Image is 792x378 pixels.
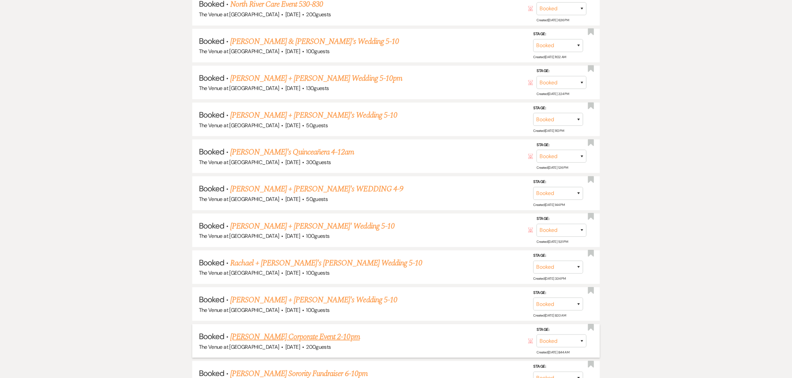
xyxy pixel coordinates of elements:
[533,105,583,112] label: Stage:
[230,257,422,269] a: Rachael + [PERSON_NAME]'s [PERSON_NAME] Wedding 5-10
[285,233,300,239] span: [DATE]
[199,343,279,350] span: The Venue at [GEOGRAPHIC_DATA]
[533,178,583,186] label: Stage:
[199,73,224,83] span: Booked
[537,18,569,22] span: Created: [DATE] 6:36 PM
[306,196,328,203] span: 50 guests
[199,257,224,268] span: Booked
[306,307,329,314] span: 100 guests
[537,239,568,244] span: Created: [DATE] 5:31 PM
[199,122,279,129] span: The Venue at [GEOGRAPHIC_DATA]
[230,146,354,158] a: [PERSON_NAME]'s Quinceañera 4-12am
[285,269,300,276] span: [DATE]
[285,122,300,129] span: [DATE]
[537,215,586,223] label: Stage:
[230,294,397,306] a: [PERSON_NAME] + [PERSON_NAME]'s Wedding 5-10
[285,48,300,55] span: [DATE]
[199,146,224,157] span: Booked
[199,233,279,239] span: The Venue at [GEOGRAPHIC_DATA]
[285,11,300,18] span: [DATE]
[199,159,279,166] span: The Venue at [GEOGRAPHIC_DATA]
[199,307,279,314] span: The Venue at [GEOGRAPHIC_DATA]
[199,110,224,120] span: Booked
[537,92,569,96] span: Created: [DATE] 2:24 PM
[537,165,568,170] span: Created: [DATE] 1:26 PM
[285,307,300,314] span: [DATE]
[533,313,566,318] span: Created: [DATE] 8:33 AM
[533,363,583,370] label: Stage:
[306,48,329,55] span: 100 guests
[230,36,399,47] a: [PERSON_NAME] & [PERSON_NAME]'s Wedding 5-10
[199,183,224,194] span: Booked
[306,85,329,92] span: 130 guests
[199,11,279,18] span: The Venue at [GEOGRAPHIC_DATA]
[230,220,395,232] a: [PERSON_NAME] + [PERSON_NAME]' Wedding 5-10
[199,294,224,305] span: Booked
[306,159,331,166] span: 300 guests
[199,221,224,231] span: Booked
[285,343,300,350] span: [DATE]
[533,276,565,281] span: Created: [DATE] 3:34 PM
[230,109,397,121] a: [PERSON_NAME] + [PERSON_NAME]'s Wedding 5-10
[533,252,583,259] label: Stage:
[537,350,569,354] span: Created: [DATE] 8:44 AM
[199,48,279,55] span: The Venue at [GEOGRAPHIC_DATA]
[285,85,300,92] span: [DATE]
[306,11,331,18] span: 200 guests
[199,269,279,276] span: The Venue at [GEOGRAPHIC_DATA]
[306,233,329,239] span: 100 guests
[230,331,360,343] a: [PERSON_NAME] Corporate Event 2-10pm
[533,289,583,296] label: Stage:
[285,159,300,166] span: [DATE]
[285,196,300,203] span: [DATE]
[533,202,564,207] span: Created: [DATE] 1:44 PM
[199,196,279,203] span: The Venue at [GEOGRAPHIC_DATA]
[199,36,224,46] span: Booked
[537,142,586,149] label: Stage:
[306,122,328,129] span: 50 guests
[537,326,586,333] label: Stage:
[199,331,224,341] span: Booked
[306,269,329,276] span: 100 guests
[533,129,564,133] span: Created: [DATE] 1:10 PM
[230,72,402,84] a: [PERSON_NAME] + [PERSON_NAME] Wedding 5-10pm
[533,55,566,59] span: Created: [DATE] 11:02 AM
[537,67,586,75] label: Stage:
[199,85,279,92] span: The Venue at [GEOGRAPHIC_DATA]
[533,31,583,38] label: Stage:
[306,343,331,350] span: 200 guests
[230,183,403,195] a: [PERSON_NAME] + [PERSON_NAME]'s WEDDING 4-9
